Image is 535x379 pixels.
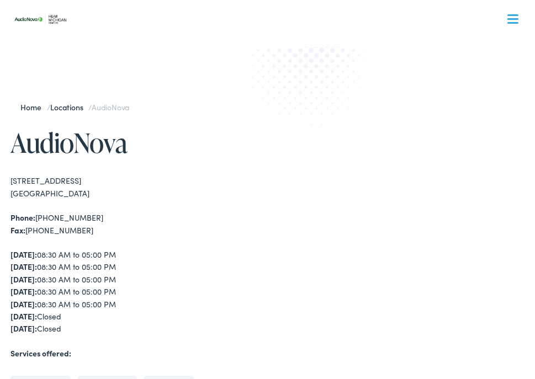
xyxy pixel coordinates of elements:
[10,248,267,335] div: 08:30 AM to 05:00 PM 08:30 AM to 05:00 PM 08:30 AM to 05:00 PM 08:30 AM to 05:00 PM 08:30 AM to 0...
[10,249,37,260] strong: [DATE]:
[20,102,46,113] a: Home
[10,261,37,272] strong: [DATE]:
[10,225,25,236] strong: Fax:
[10,212,35,223] strong: Phone:
[10,211,267,236] div: [PHONE_NUMBER] [PHONE_NUMBER]
[10,174,267,199] div: [STREET_ADDRESS] [GEOGRAPHIC_DATA]
[10,298,37,309] strong: [DATE]:
[50,102,88,113] a: Locations
[92,102,129,113] span: AudioNova
[10,128,267,157] h1: AudioNova
[10,274,37,285] strong: [DATE]:
[10,311,37,322] strong: [DATE]:
[20,102,129,113] span: / /
[10,286,37,297] strong: [DATE]:
[10,323,37,334] strong: [DATE]:
[19,44,524,78] a: What We Offer
[10,348,71,359] strong: Services offered:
